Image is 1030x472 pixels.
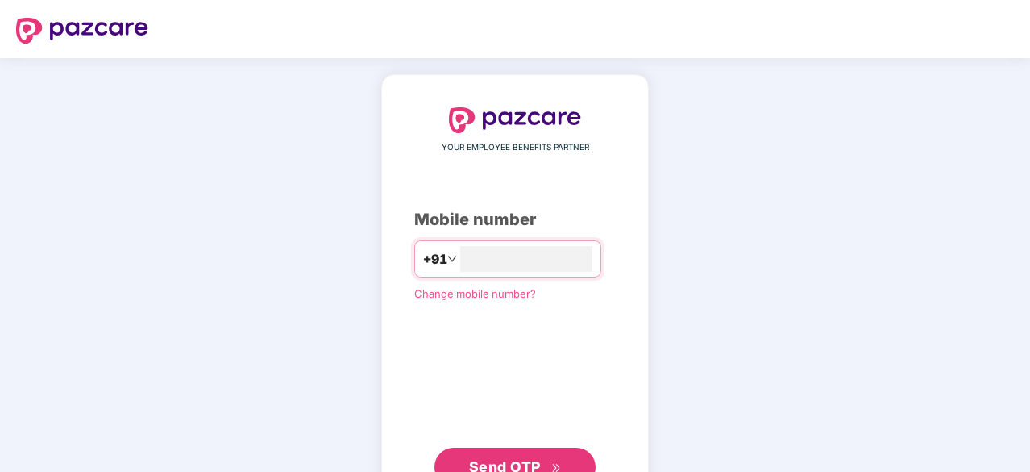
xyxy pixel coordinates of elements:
img: logo [16,18,148,44]
a: Change mobile number? [414,287,536,300]
img: logo [449,107,581,133]
div: Mobile number [414,207,616,232]
span: YOUR EMPLOYEE BENEFITS PARTNER [442,141,589,154]
span: +91 [423,249,447,269]
span: down [447,254,457,264]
